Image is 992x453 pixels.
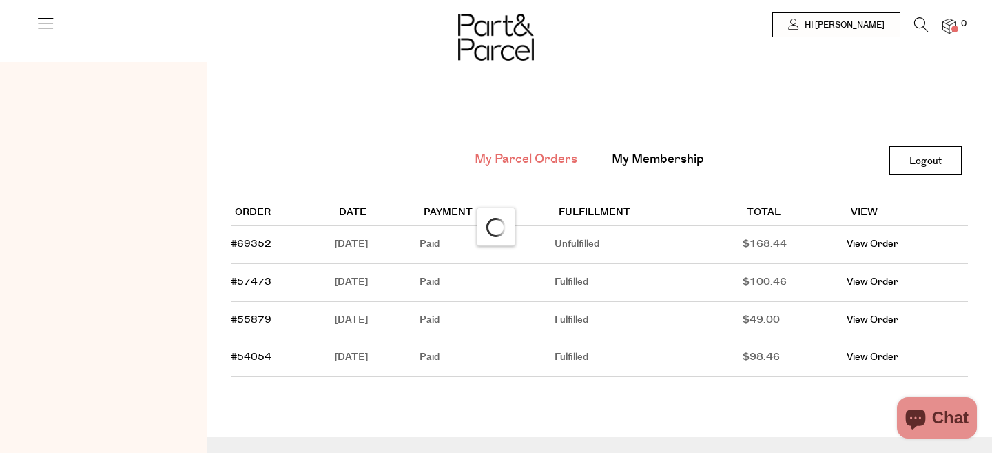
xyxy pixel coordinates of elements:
th: Total [743,201,847,226]
inbox-online-store-chat: Shopify online store chat [893,397,981,442]
td: Paid [420,339,555,377]
td: Paid [420,302,555,340]
td: Paid [420,264,555,302]
a: View Order [847,350,898,364]
td: Unfulfilled [555,226,743,264]
th: Order [231,201,335,226]
a: Logout [889,146,962,175]
span: 0 [958,18,970,30]
a: #54054 [231,350,271,364]
td: $100.46 [743,264,847,302]
td: [DATE] [335,264,420,302]
a: #57473 [231,275,271,289]
td: [DATE] [335,302,420,340]
td: Fulfilled [555,339,743,377]
td: Fulfilled [555,302,743,340]
td: Paid [420,226,555,264]
span: Hi [PERSON_NAME] [801,19,885,31]
td: $98.46 [743,339,847,377]
a: 0 [942,19,956,33]
a: #69352 [231,237,271,251]
th: Payment [420,201,555,226]
a: My Parcel Orders [475,150,577,168]
img: Part&Parcel [458,14,534,61]
th: View [847,201,968,226]
td: $168.44 [743,226,847,264]
a: My Membership [612,150,704,168]
td: Fulfilled [555,264,743,302]
a: Hi [PERSON_NAME] [772,12,900,37]
th: Date [335,201,420,226]
a: View Order [847,237,898,251]
td: $49.00 [743,302,847,340]
a: View Order [847,275,898,289]
td: [DATE] [335,339,420,377]
td: [DATE] [335,226,420,264]
a: #55879 [231,313,271,327]
a: View Order [847,313,898,327]
th: Fulfillment [555,201,743,226]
